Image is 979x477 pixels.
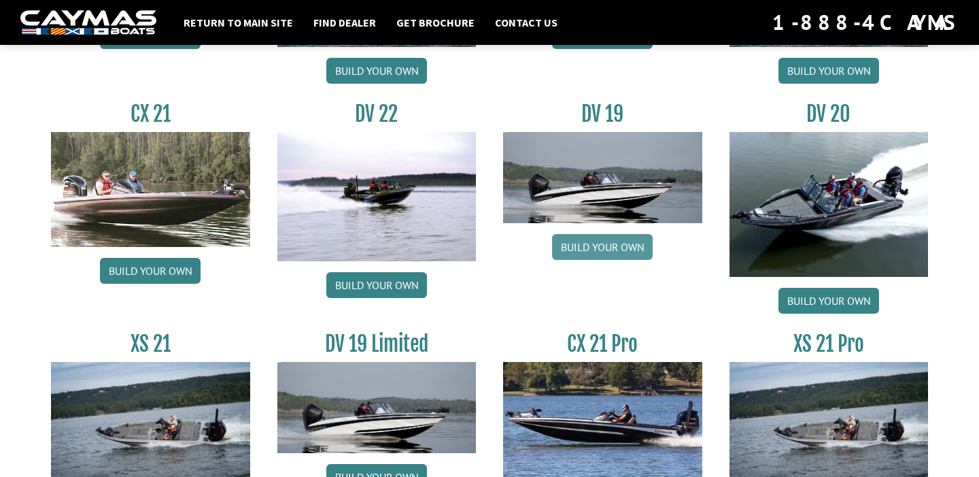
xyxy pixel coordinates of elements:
[503,101,702,127] h3: DV 19
[277,331,477,357] h3: DV 19 Limited
[277,132,477,261] img: DV22_original_motor_cropped_for_caymas_connect.jpg
[177,14,300,31] a: Return to main site
[503,362,702,476] img: CX-21Pro_thumbnail.jpg
[503,331,702,357] h3: CX 21 Pro
[51,132,250,246] img: CX21_thumb.jpg
[51,101,250,127] h3: CX 21
[488,14,564,31] a: Contact Us
[277,362,477,453] img: dv-19-ban_from_website_for_caymas_connect.png
[729,132,929,277] img: DV_20_from_website_for_caymas_connect.png
[326,58,427,84] a: Build your own
[326,272,427,298] a: Build your own
[100,258,201,284] a: Build your own
[778,58,879,84] a: Build your own
[51,331,250,357] h3: XS 21
[552,234,653,260] a: Build your own
[390,14,481,31] a: Get Brochure
[503,132,702,223] img: dv-19-ban_from_website_for_caymas_connect.png
[729,331,929,357] h3: XS 21 Pro
[772,7,959,37] div: 1-888-4CAYMAS
[729,101,929,127] h3: DV 20
[277,101,477,127] h3: DV 22
[778,288,879,314] a: Build your own
[20,10,156,35] img: white-logo-c9c8dbefe5ff5ceceb0f0178aa75bf4bb51f6bca0971e226c86eb53dfe498488.png
[307,14,383,31] a: Find Dealer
